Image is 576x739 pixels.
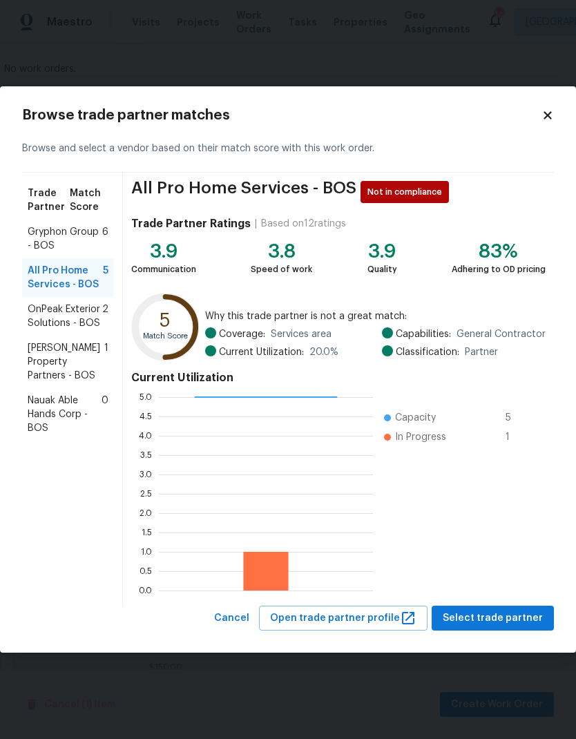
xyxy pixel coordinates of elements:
[70,186,108,214] span: Match Score
[28,303,102,330] span: OnPeak Exterior Solutions - BOS
[131,181,356,203] span: All Pro Home Services - BOS
[396,345,459,359] span: Classification:
[102,303,108,330] span: 2
[139,431,152,439] text: 4.0
[395,411,436,425] span: Capacity
[219,327,265,341] span: Coverage:
[219,345,304,359] span: Current Utilization:
[452,244,546,258] div: 83%
[142,528,152,536] text: 1.5
[131,262,196,276] div: Communication
[271,327,332,341] span: Services area
[432,606,554,631] button: Select trade partner
[443,610,543,627] span: Select trade partner
[140,392,152,401] text: 5.0
[160,311,171,330] text: 5
[367,262,397,276] div: Quality
[141,547,152,555] text: 1.0
[140,450,152,459] text: 3.5
[140,489,152,497] text: 2.5
[261,217,346,231] div: Based on 12 ratings
[131,371,546,385] h4: Current Utilization
[395,430,446,444] span: In Progress
[28,225,102,253] span: Gryphon Group - BOS
[209,606,255,631] button: Cancel
[259,606,428,631] button: Open trade partner profile
[139,586,152,594] text: 0.0
[143,332,188,340] text: Match Score
[205,309,546,323] span: Why this trade partner is not a great match:
[396,327,451,341] span: Capabilities:
[131,244,196,258] div: 3.9
[452,262,546,276] div: Adhering to OD pricing
[270,610,416,627] span: Open trade partner profile
[140,412,152,420] text: 4.5
[131,217,251,231] h4: Trade Partner Ratings
[309,345,338,359] span: 20.0 %
[28,186,70,214] span: Trade Partner
[140,508,152,517] text: 2.0
[465,345,498,359] span: Partner
[102,394,108,435] span: 0
[140,566,152,575] text: 0.5
[22,125,554,173] div: Browse and select a vendor based on their match score with this work order.
[102,225,108,253] span: 6
[103,264,108,291] span: 5
[28,341,104,383] span: [PERSON_NAME] Property Partners - BOS
[506,430,528,444] span: 1
[22,108,541,122] h2: Browse trade partner matches
[506,411,528,425] span: 5
[367,244,397,258] div: 3.9
[367,185,448,199] span: Not in compliance
[214,610,249,627] span: Cancel
[104,341,108,383] span: 1
[251,217,261,231] div: |
[251,262,312,276] div: Speed of work
[140,470,152,478] text: 3.0
[457,327,546,341] span: General Contractor
[28,264,103,291] span: All Pro Home Services - BOS
[28,394,102,435] span: Nauak Able Hands Corp - BOS
[251,244,312,258] div: 3.8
